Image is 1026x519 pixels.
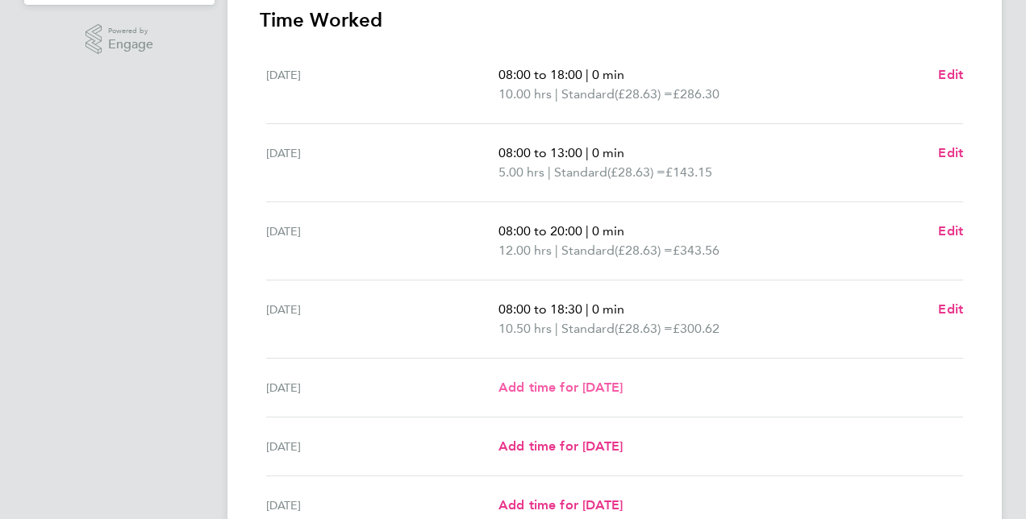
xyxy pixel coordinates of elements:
[498,496,623,515] a: Add time for [DATE]
[586,223,589,239] span: |
[673,86,719,102] span: £286.30
[938,222,963,241] a: Edit
[498,321,552,336] span: 10.50 hrs
[555,243,558,258] span: |
[498,145,582,160] span: 08:00 to 13:00
[592,223,624,239] span: 0 min
[615,321,673,336] span: (£28.63) =
[938,223,963,239] span: Edit
[615,243,673,258] span: (£28.63) =
[266,143,498,182] div: [DATE]
[266,496,498,515] div: [DATE]
[592,145,624,160] span: 0 min
[498,164,544,180] span: 5.00 hrs
[498,243,552,258] span: 12.00 hrs
[586,67,589,82] span: |
[498,67,582,82] span: 08:00 to 18:00
[498,86,552,102] span: 10.00 hrs
[498,438,623,454] span: Add time for [DATE]
[498,301,582,317] span: 08:00 to 18:30
[266,300,498,338] div: [DATE]
[673,243,719,258] span: £343.56
[938,67,963,82] span: Edit
[498,378,623,397] a: Add time for [DATE]
[938,143,963,163] a: Edit
[555,321,558,336] span: |
[498,437,623,456] a: Add time for [DATE]
[586,145,589,160] span: |
[498,223,582,239] span: 08:00 to 20:00
[938,145,963,160] span: Edit
[615,86,673,102] span: (£28.63) =
[607,164,665,180] span: (£28.63) =
[85,24,154,55] a: Powered byEngage
[260,7,970,33] h3: Time Worked
[938,65,963,85] a: Edit
[665,164,712,180] span: £143.15
[592,67,624,82] span: 0 min
[266,378,498,397] div: [DATE]
[548,164,551,180] span: |
[938,300,963,319] a: Edit
[592,301,624,317] span: 0 min
[586,301,589,317] span: |
[266,437,498,456] div: [DATE]
[266,222,498,260] div: [DATE]
[555,86,558,102] span: |
[498,380,623,395] span: Add time for [DATE]
[498,497,623,513] span: Add time for [DATE]
[561,85,615,104] span: Standard
[108,24,153,38] span: Powered by
[561,319,615,338] span: Standard
[938,301,963,317] span: Edit
[266,65,498,104] div: [DATE]
[673,321,719,336] span: £300.62
[561,241,615,260] span: Standard
[554,163,607,182] span: Standard
[108,38,153,52] span: Engage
